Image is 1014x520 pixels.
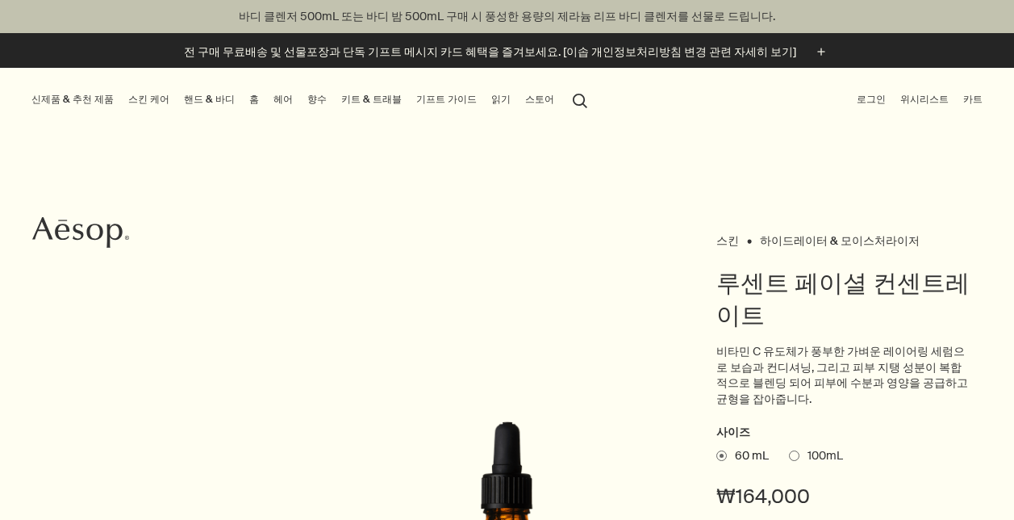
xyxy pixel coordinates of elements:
[853,90,889,110] button: 로그인
[488,90,514,110] a: 읽기
[184,43,830,61] button: 전 구매 무료배송 및 선물포장과 단독 기프트 메시지 카드 혜택을 즐겨보세요. [이솝 개인정보처리방침 변경 관련 자세히 보기]
[16,8,998,25] p: 바디 클렌저 500mL 또는 바디 밤 500mL 구매 시 풍성한 용량의 제라늄 리프 바디 클렌저를 선물로 드립니다.
[727,448,769,464] span: 60 mL
[960,90,986,110] button: 카트
[716,423,970,442] h2: 사이즈
[565,84,595,115] button: 검색창 열기
[413,90,480,110] a: 기프트 가이드
[760,233,920,241] a: 하이드레이터 & 모이스처라이저
[246,90,262,110] a: 홈
[125,90,173,110] a: 스킨 케어
[716,233,739,241] a: 스킨
[184,44,796,61] p: 전 구매 무료배송 및 선물포장과 단독 기프트 메시지 카드 혜택을 즐겨보세요. [이솝 개인정보처리방침 변경 관련 자세히 보기]
[28,68,595,132] nav: primary
[28,90,117,110] button: 신제품 & 추천 제품
[522,90,557,110] button: 스토어
[28,212,133,257] a: Aesop
[304,90,330,110] a: 향수
[270,90,296,110] a: 헤어
[32,216,129,249] svg: Aesop
[853,68,986,132] nav: supplementary
[181,90,238,110] a: 핸드 & 바디
[799,448,843,464] span: 100mL
[897,90,952,110] a: 위시리스트
[716,267,970,332] h1: 루센트 페이셜 컨센트레이트
[338,90,405,110] a: 키트 & 트래블
[716,484,810,510] span: ₩164,000
[716,344,970,407] p: 비타민 C 유도체가 풍부한 가벼운 레이어링 세럼으로 보습과 컨디셔닝, 그리고 피부 지탱 성분이 복합적으로 블렌딩 되어 피부에 수분과 영양을 공급하고 균형을 잡아줍니다.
